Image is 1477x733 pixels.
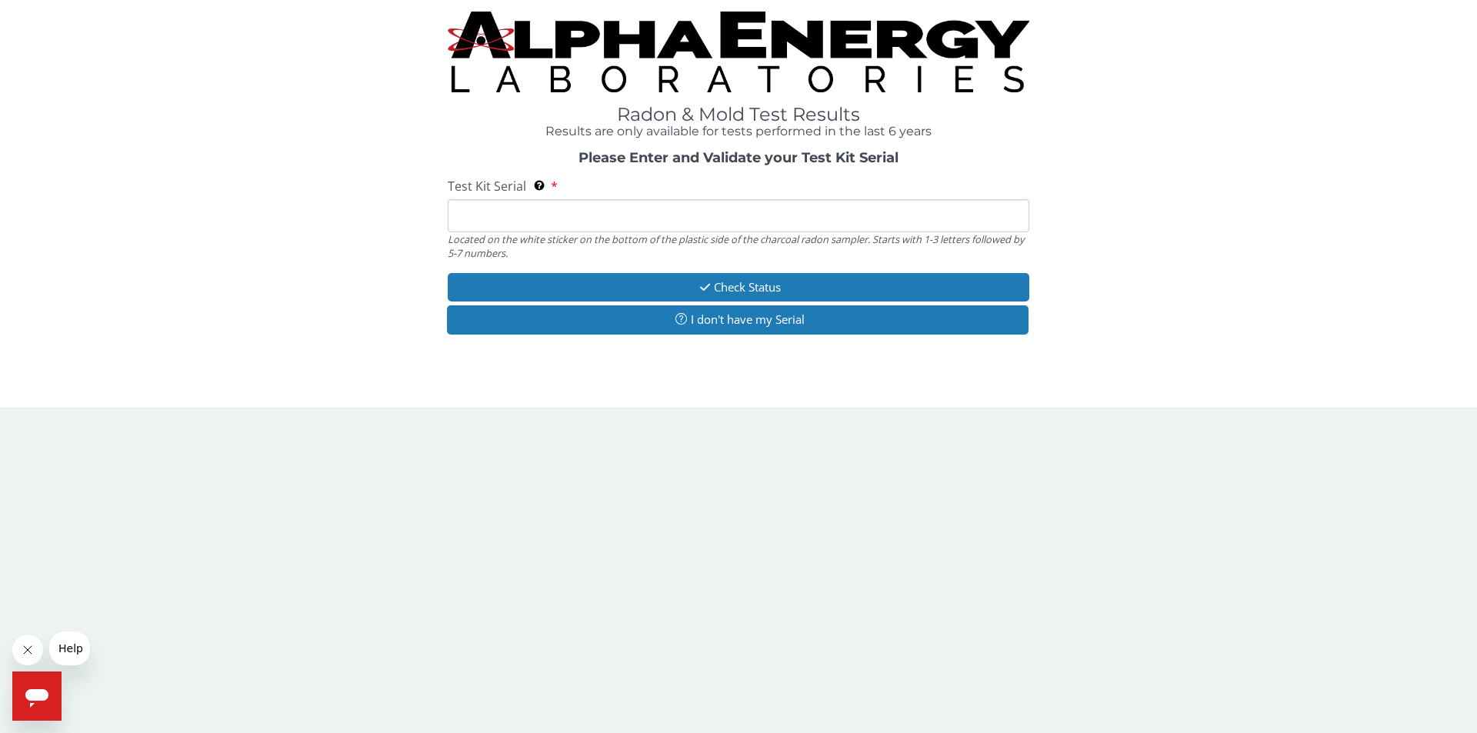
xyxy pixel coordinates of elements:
[12,671,62,721] iframe: Button to launch messaging window
[448,125,1029,138] h4: Results are only available for tests performed in the last 6 years
[49,631,90,665] iframe: Message from company
[578,149,899,166] strong: Please Enter and Validate your Test Kit Serial
[12,635,43,665] iframe: Close message
[448,273,1029,302] button: Check Status
[448,12,1029,92] img: TightCrop.jpg
[447,305,1029,334] button: I don't have my Serial
[448,232,1029,261] div: Located on the white sticker on the bottom of the plastic side of the charcoal radon sampler. Sta...
[448,105,1029,125] h1: Radon & Mold Test Results
[448,178,526,195] span: Test Kit Serial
